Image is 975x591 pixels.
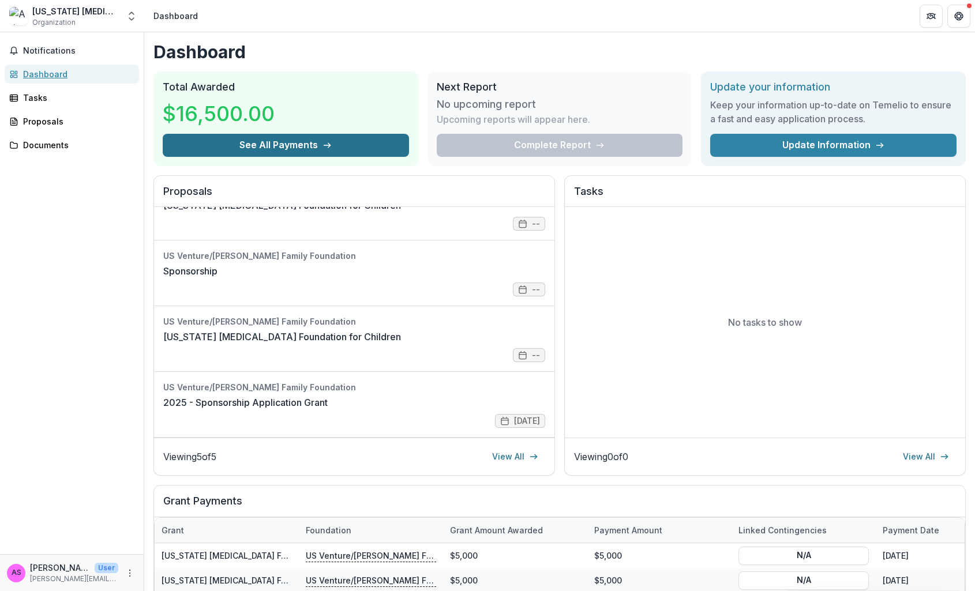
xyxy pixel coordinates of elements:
a: View All [485,447,545,466]
div: Payment Amount [587,518,732,543]
div: Payment Amount [587,524,669,536]
button: See All Payments [163,134,409,157]
div: Linked Contingencies [732,524,834,536]
h2: Proposals [163,185,545,207]
button: N/A [738,546,869,564]
button: More [123,566,137,580]
h3: No upcoming report [437,98,536,111]
h3: $16,500.00 [163,98,275,129]
div: Dashboard [23,68,130,80]
div: Tasks [23,92,130,104]
div: Linked Contingencies [732,518,876,543]
p: [PERSON_NAME] [30,562,90,574]
button: Notifications [5,42,139,60]
p: [PERSON_NAME][EMAIL_ADDRESS][DOMAIN_NAME] [30,574,118,584]
div: $5,000 [587,543,732,568]
div: Grant [155,524,191,536]
h3: Keep your information up-to-date on Temelio to ensure a fast and easy application process. [710,98,957,126]
p: Viewing 0 of 0 [574,450,628,464]
div: Foundation [299,524,358,536]
button: Partners [920,5,943,28]
button: N/A [738,571,869,589]
h2: Grant Payments [163,495,956,517]
a: View All [896,447,956,466]
div: Dashboard [153,10,198,22]
button: Open entity switcher [123,5,140,28]
h2: Update your information [710,81,957,93]
div: Foundation [299,518,443,543]
p: No tasks to show [728,315,802,329]
p: Upcoming reports will appear here. [437,112,590,126]
div: Payment date [876,524,946,536]
a: Documents [5,135,139,155]
p: User [95,563,118,573]
a: [US_STATE] [MEDICAL_DATA] Foundation for Children [162,575,373,585]
a: Sponsorship [163,264,217,278]
a: [US_STATE] [MEDICAL_DATA] Foundation for Children [163,330,401,344]
div: Grant [155,518,299,543]
h2: Tasks [574,185,956,207]
p: US Venture/[PERSON_NAME] Family Foundation [306,549,436,562]
div: Grant amount awarded [443,524,550,536]
nav: breadcrumb [149,7,202,24]
h2: Next Report [437,81,683,93]
a: [US_STATE] [MEDICAL_DATA] Foundation for Children [163,198,401,212]
a: 2025 - Sponsorship Application Grant [163,396,328,409]
div: [US_STATE] [MEDICAL_DATA] Foundation for Children [32,5,119,17]
span: Organization [32,17,76,28]
div: Grant amount awarded [443,518,587,543]
h2: Total Awarded [163,81,409,93]
p: US Venture/[PERSON_NAME] Family Foundation [306,574,436,586]
div: Andrea Smith [12,569,21,577]
button: Get Help [947,5,970,28]
a: Tasks [5,88,139,107]
div: Proposals [23,115,130,127]
div: $5,000 [443,543,587,568]
a: [US_STATE] [MEDICAL_DATA] Foundation for Children - 2025 - Sponsorship Application Grant [162,551,534,560]
p: Viewing 5 of 5 [163,450,216,464]
img: Arizona Cancer Foundation for Children [9,7,28,25]
h1: Dashboard [153,42,966,62]
span: Notifications [23,46,134,56]
a: Proposals [5,112,139,131]
a: Dashboard [5,65,139,84]
div: Documents [23,139,130,151]
a: Update Information [710,134,957,157]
